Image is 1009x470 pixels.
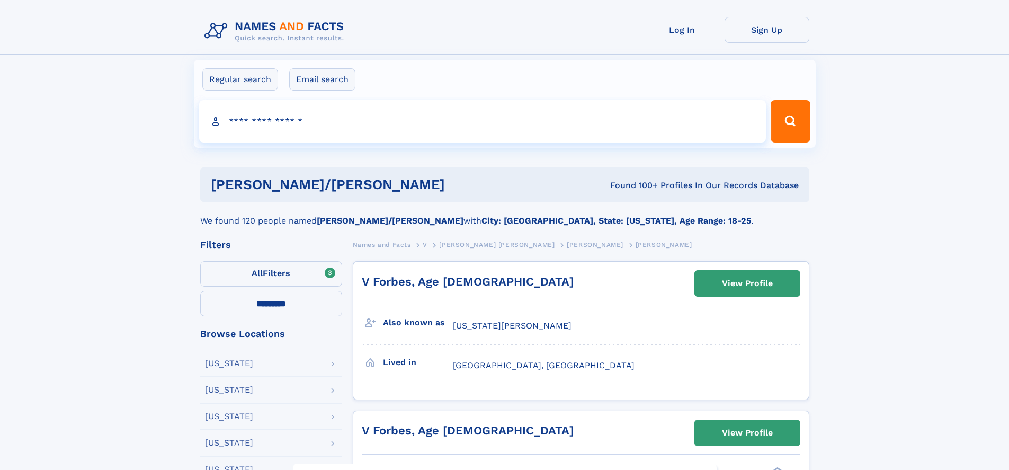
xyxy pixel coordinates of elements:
span: V [423,241,427,249]
div: View Profile [722,271,773,296]
span: [PERSON_NAME] [636,241,692,249]
div: [US_STATE] [205,359,253,368]
div: View Profile [722,421,773,445]
a: V Forbes, Age [DEMOGRAPHIC_DATA] [362,275,574,288]
label: Regular search [202,68,278,91]
div: [US_STATE] [205,439,253,447]
h3: Lived in [383,353,453,371]
a: Names and Facts [353,238,411,251]
span: [PERSON_NAME] [567,241,623,249]
b: City: [GEOGRAPHIC_DATA], State: [US_STATE], Age Range: 18-25 [481,216,751,226]
h3: Also known as [383,314,453,332]
input: search input [199,100,766,143]
a: Sign Up [725,17,809,43]
div: Found 100+ Profiles In Our Records Database [528,180,799,191]
div: Browse Locations [200,329,342,339]
div: [US_STATE] [205,412,253,421]
a: Log In [640,17,725,43]
a: V Forbes, Age [DEMOGRAPHIC_DATA] [362,424,574,437]
div: We found 120 people named with . [200,202,809,227]
button: Search Button [771,100,810,143]
span: All [252,268,263,278]
a: V [423,238,427,251]
span: [GEOGRAPHIC_DATA], [GEOGRAPHIC_DATA] [453,360,635,370]
a: [PERSON_NAME] [567,238,623,251]
b: [PERSON_NAME]/[PERSON_NAME] [317,216,463,226]
label: Filters [200,261,342,287]
a: View Profile [695,271,800,296]
span: [PERSON_NAME] [PERSON_NAME] [439,241,555,249]
label: Email search [289,68,355,91]
span: [US_STATE][PERSON_NAME] [453,321,572,331]
div: [US_STATE] [205,386,253,394]
a: View Profile [695,420,800,446]
a: [PERSON_NAME] [PERSON_NAME] [439,238,555,251]
img: Logo Names and Facts [200,17,353,46]
h1: [PERSON_NAME]/[PERSON_NAME] [211,178,528,191]
div: Filters [200,240,342,250]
